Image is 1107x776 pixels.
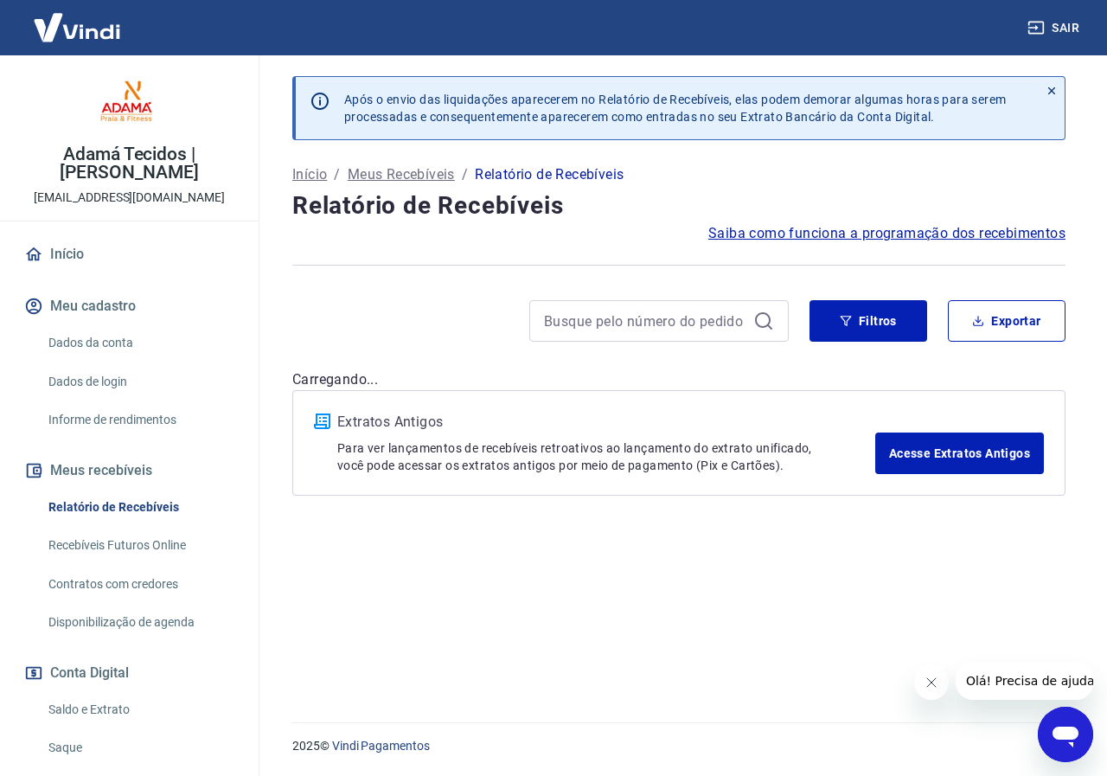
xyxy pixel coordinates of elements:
[708,223,1065,244] a: Saiba como funciona a programação dos recebimentos
[1024,12,1086,44] button: Sair
[21,654,238,692] button: Conta Digital
[332,739,430,753] a: Vindi Pagamentos
[42,605,238,640] a: Disponibilização de agenda
[42,402,238,438] a: Informe de rendimentos
[544,308,746,334] input: Busque pelo número do pedido
[337,439,875,474] p: Para ver lançamentos de recebíveis retroativos ao lançamento do extrato unificado, você pode aces...
[42,730,238,766] a: Saque
[21,1,133,54] img: Vindi
[334,164,340,185] p: /
[914,665,949,700] iframe: Fechar mensagem
[875,433,1044,474] a: Acesse Extratos Antigos
[1038,707,1093,762] iframe: Botão para abrir a janela de mensagens
[21,287,238,325] button: Meu cadastro
[344,91,1025,125] p: Após o envio das liquidações aparecerem no Relatório de Recebíveis, elas podem demorar algumas ho...
[292,737,1065,755] p: 2025 ©
[462,164,468,185] p: /
[475,164,624,185] p: Relatório de Recebíveis
[809,300,927,342] button: Filtros
[42,364,238,400] a: Dados de login
[95,69,164,138] img: ec7a3d8a-4c9b-47c6-a75b-6af465cb6968.jpeg
[292,164,327,185] a: Início
[948,300,1065,342] button: Exportar
[956,662,1093,700] iframe: Mensagem da empresa
[21,452,238,490] button: Meus recebíveis
[348,164,455,185] a: Meus Recebíveis
[337,412,875,433] p: Extratos Antigos
[42,567,238,602] a: Contratos com credores
[292,189,1065,223] h4: Relatório de Recebíveis
[34,189,225,207] p: [EMAIL_ADDRESS][DOMAIN_NAME]
[314,414,330,429] img: ícone
[42,692,238,728] a: Saldo e Extrato
[42,325,238,361] a: Dados da conta
[42,490,238,525] a: Relatório de Recebíveis
[21,235,238,273] a: Início
[10,12,145,26] span: Olá! Precisa de ajuda?
[14,145,245,182] p: Adamá Tecidos | [PERSON_NAME]
[42,528,238,563] a: Recebíveis Futuros Online
[292,369,1065,390] p: Carregando...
